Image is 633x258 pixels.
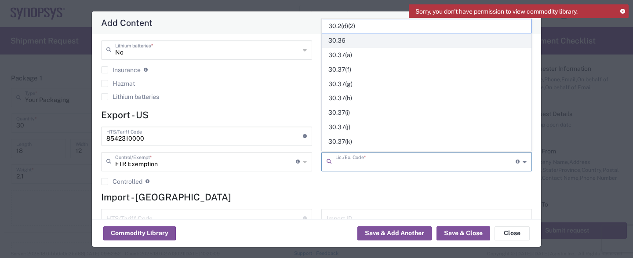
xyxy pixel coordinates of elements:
span: 30.37(j) [322,120,531,134]
label: Insurance [101,66,141,73]
button: Close [495,226,530,240]
span: 30.2(d)(2) [322,19,531,33]
span: 30.37(h) [322,91,531,105]
label: Controlled [101,178,142,185]
span: 30.37(k) [322,135,531,149]
h4: Export - US [101,109,532,120]
span: Sorry, you don't have permission to view commodity library. [415,7,578,15]
span: 30.37(f) [322,63,531,76]
button: Save & Add Another [357,226,432,240]
label: Hazmat [101,80,135,87]
button: Save & Close [437,226,490,240]
span: 30.37(i) [322,106,531,120]
span: 30.37(a) [322,48,531,62]
span: 30.37(g) [322,77,531,91]
label: Lithium batteries [101,93,159,100]
h4: Import - [GEOGRAPHIC_DATA] [101,192,532,203]
button: Commodity Library [103,226,176,240]
h4: Add Content [101,16,153,29]
span: 30.37(o) [322,149,531,163]
span: 30.36 [322,34,531,47]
